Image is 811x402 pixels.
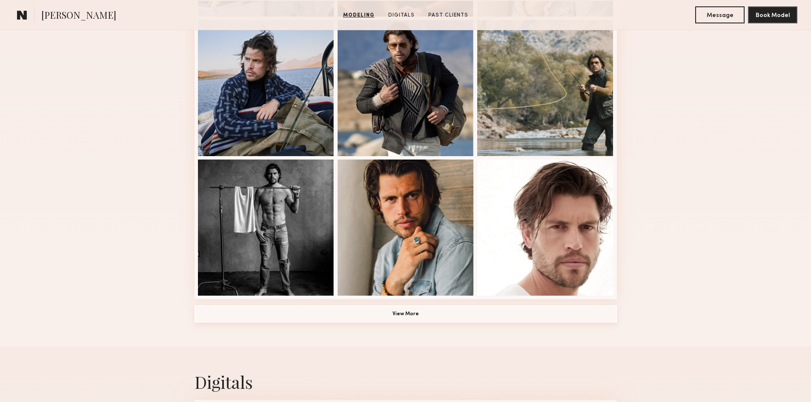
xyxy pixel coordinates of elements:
span: [PERSON_NAME] [41,9,116,23]
a: Modeling [340,11,378,19]
button: Message [695,6,745,23]
a: Past Clients [425,11,472,19]
button: View More [195,305,617,322]
a: Book Model [748,11,797,18]
div: Digitals [195,371,617,393]
a: Digitals [385,11,418,19]
button: Book Model [748,6,797,23]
